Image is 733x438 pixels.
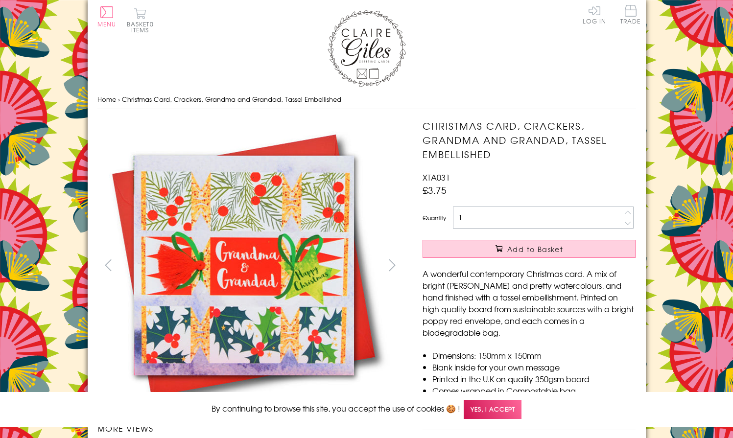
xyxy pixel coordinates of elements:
span: 0 items [131,20,154,34]
button: next [381,254,403,276]
span: XTA031 [423,171,450,183]
span: Add to Basket [507,244,563,254]
li: Comes wrapped in Compostable bag [432,385,636,396]
button: prev [97,254,119,276]
h1: Christmas Card, Crackers, Grandma and Grandad, Tassel Embellished [423,119,636,161]
p: A wonderful contemporary Christmas card. A mix of bright [PERSON_NAME] and pretty watercolours, a... [423,268,636,338]
span: Christmas Card, Crackers, Grandma and Grandad, Tassel Embellished [122,94,341,104]
a: Home [97,94,116,104]
span: Menu [97,20,117,28]
img: Claire Giles Greetings Cards [328,10,406,87]
button: Add to Basket [423,240,636,258]
h3: More views [97,422,403,434]
li: Dimensions: 150mm x 150mm [432,349,636,361]
li: Printed in the U.K on quality 350gsm board [432,373,636,385]
span: £3.75 [423,183,447,197]
img: Christmas Card, Crackers, Grandma and Grandad, Tassel Embellished [403,119,697,413]
button: Basket0 items [127,8,154,33]
label: Quantity [423,213,446,222]
span: Trade [620,5,641,24]
button: Menu [97,6,117,27]
img: Christmas Card, Crackers, Grandma and Grandad, Tassel Embellished [97,119,391,412]
a: Log In [583,5,606,24]
span: Yes, I accept [464,400,521,419]
li: Blank inside for your own message [432,361,636,373]
span: › [118,94,120,104]
nav: breadcrumbs [97,90,636,110]
a: Trade [620,5,641,26]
